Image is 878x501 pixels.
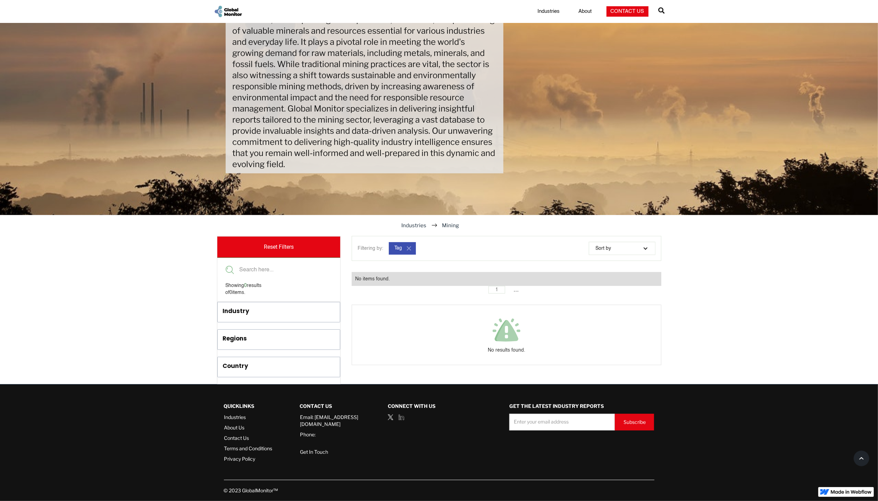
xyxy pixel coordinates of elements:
div: © 2023 GlobalMonitor™ [224,487,654,494]
a: Industries [402,222,427,229]
div: Industry [223,307,250,315]
div: Sort by [589,242,655,255]
strong: Connect with us [388,403,435,409]
a: 1 [488,286,505,294]
a: Get In Touch [300,442,328,455]
a: Country [218,357,340,377]
div: Showing results of items. [217,282,341,296]
div: Mining [442,222,459,229]
a: Regions [218,330,340,349]
input: Search here... [217,263,341,277]
form: Demo Request [509,414,654,430]
div: List [352,286,661,294]
div: Filtering by: [358,245,383,252]
div: Tag [394,245,402,252]
a: home [214,5,243,18]
a: Privacy Policy [224,455,273,462]
strong: Contact Us [300,403,332,409]
span: 0 [244,283,247,288]
a: Contact Us [607,6,649,17]
span: 0 [230,290,233,295]
a: Industry [218,302,340,322]
a: Industries [224,414,273,421]
a:  [659,5,665,18]
a: Industries [534,8,564,15]
a: Phone: [300,431,316,438]
div: Country [223,362,249,370]
div: QUICKLINKS [224,399,273,414]
div: No items found. [355,276,658,282]
div: Sort by [596,245,611,252]
div: Regions [223,334,247,343]
div: No results found. [488,347,525,354]
a: Terms and Conditions [224,445,273,452]
a: Reset Filters [217,237,341,258]
img: Made in Webflow [831,490,872,494]
a: About Us [224,424,273,431]
input: Enter your email address [509,414,615,430]
div: ... [508,286,525,294]
a: Email: [EMAIL_ADDRESS][DOMAIN_NAME] [300,414,368,428]
a: About [575,8,596,15]
input: Subscribe [615,414,654,430]
strong: GET THE LATEST INDUSTRY REPORTS [509,403,604,409]
span:  [659,6,665,15]
img: close icon [405,244,413,253]
a: Contact Us [224,435,273,442]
